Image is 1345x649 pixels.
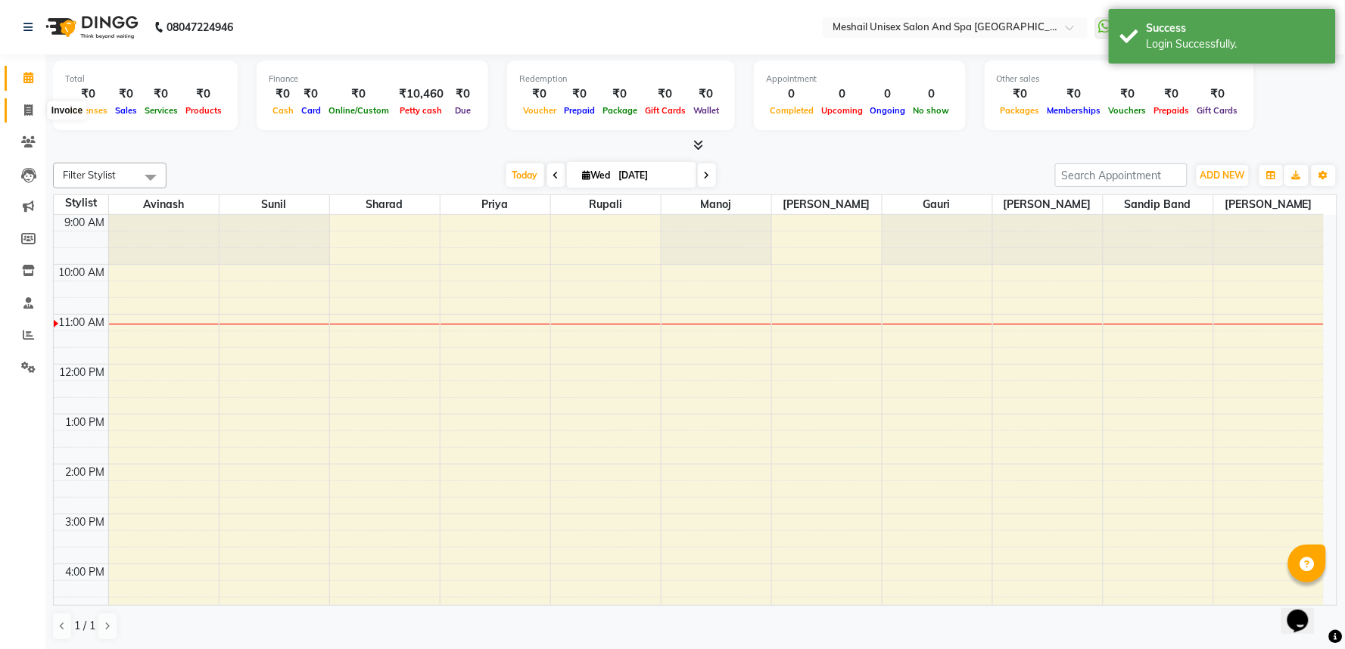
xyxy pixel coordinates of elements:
span: Filter Stylist [63,169,116,181]
input: 2025-09-03 [615,164,690,187]
div: ₹0 [1194,85,1242,103]
span: Package [599,105,641,116]
div: Redemption [519,73,723,85]
div: ₹0 [599,85,641,103]
span: Rupali [551,195,661,214]
div: ₹0 [519,85,560,103]
div: ₹0 [65,85,111,103]
div: ₹0 [325,85,393,103]
div: Login Successfully. [1147,36,1325,52]
span: Today [506,163,544,187]
iframe: chat widget [1281,588,1330,634]
span: Packages [997,105,1044,116]
div: ₹0 [1150,85,1194,103]
span: Services [141,105,182,116]
div: ₹0 [1105,85,1150,103]
span: Upcoming [817,105,867,116]
img: logo [39,6,142,48]
span: Manoj [662,195,771,214]
div: 10:00 AM [56,265,108,281]
span: Products [182,105,226,116]
div: 0 [766,85,817,103]
span: Online/Custom [325,105,393,116]
span: [PERSON_NAME] [993,195,1103,214]
span: Sharad [330,195,440,214]
span: Wallet [690,105,723,116]
div: 0 [910,85,954,103]
span: Gift Cards [641,105,690,116]
span: ADD NEW [1200,169,1245,181]
span: [PERSON_NAME] [772,195,882,214]
b: 08047224946 [167,6,233,48]
div: ₹0 [560,85,599,103]
div: Stylist [54,195,108,211]
div: ₹0 [997,85,1044,103]
input: Search Appointment [1055,163,1188,187]
div: 0 [867,85,910,103]
span: Avinash [109,195,219,214]
span: Prepaid [560,105,599,116]
span: 1 / 1 [74,618,95,634]
div: 0 [817,85,867,103]
span: Due [451,105,475,116]
div: ₹10,460 [393,85,450,103]
div: Success [1147,20,1325,36]
div: 9:00 AM [62,215,108,231]
span: gauri [883,195,992,214]
span: Sales [111,105,141,116]
div: Invoice [48,101,86,120]
div: ₹0 [450,85,476,103]
div: Finance [269,73,476,85]
div: ₹0 [111,85,141,103]
span: No show [910,105,954,116]
div: 3:00 PM [63,514,108,530]
div: 11:00 AM [56,315,108,331]
span: Prepaids [1150,105,1194,116]
span: Priya [441,195,550,214]
span: Ongoing [867,105,910,116]
div: Other sales [997,73,1242,85]
span: sandip band [1104,195,1213,214]
div: Appointment [766,73,954,85]
span: Vouchers [1105,105,1150,116]
div: ₹0 [690,85,723,103]
span: Voucher [519,105,560,116]
div: ₹0 [1044,85,1105,103]
div: ₹0 [182,85,226,103]
button: ADD NEW [1197,165,1249,186]
span: Memberships [1044,105,1105,116]
div: Total [65,73,226,85]
span: Petty cash [397,105,447,116]
div: ₹0 [141,85,182,103]
div: 1:00 PM [63,415,108,430]
div: 12:00 PM [57,365,108,380]
span: Gift Cards [1194,105,1242,116]
span: Card [297,105,325,116]
span: Cash [269,105,297,116]
div: 4:00 PM [63,564,108,580]
span: [PERSON_NAME] [1214,195,1325,214]
span: Completed [766,105,817,116]
div: ₹0 [641,85,690,103]
div: 2:00 PM [63,464,108,480]
div: ₹0 [269,85,297,103]
span: Wed [579,169,615,181]
span: Sunil [219,195,329,214]
div: ₹0 [297,85,325,103]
